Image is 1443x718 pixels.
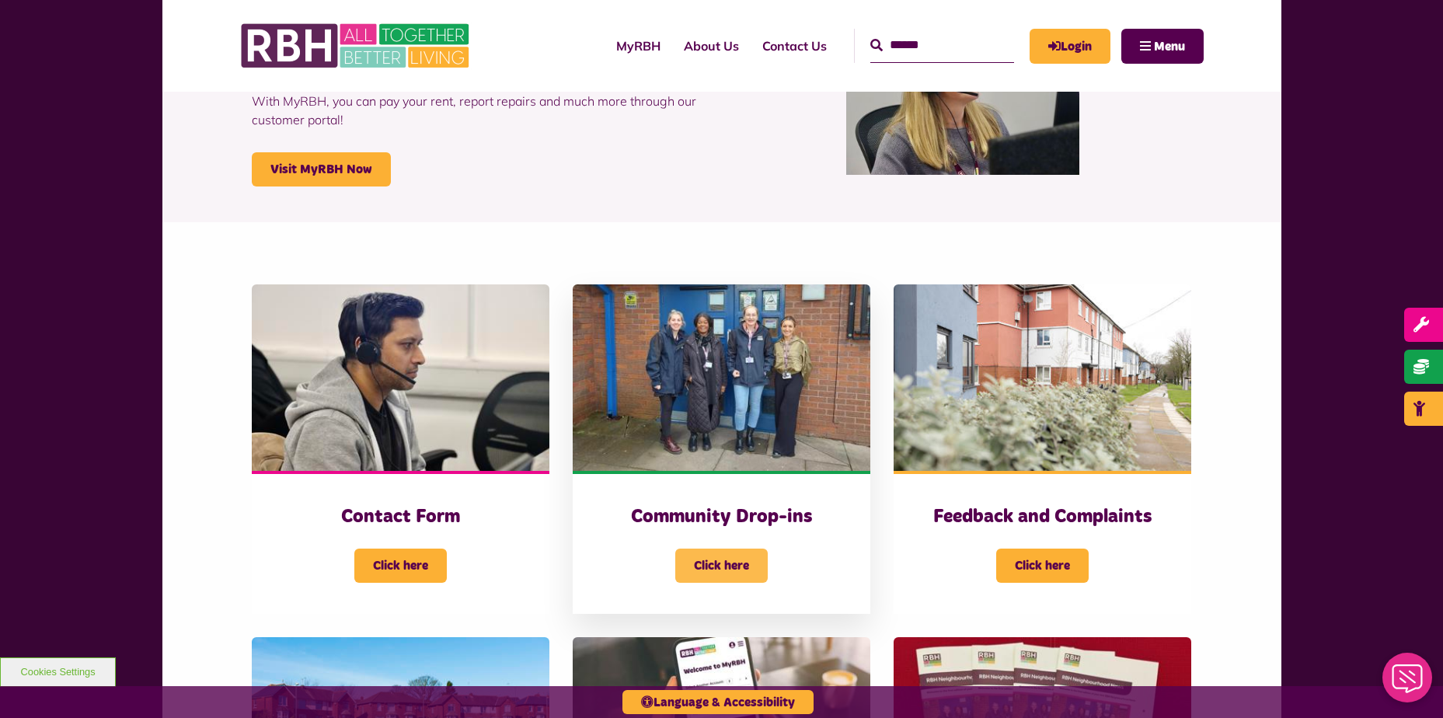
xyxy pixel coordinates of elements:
[672,25,751,67] a: About Us
[925,505,1160,529] h3: Feedback and Complaints
[252,284,549,471] img: Contact Centre February 2024 (4)
[252,68,710,152] p: With MyRBH, you can pay your rent, report repairs and much more through our customer portal!
[1154,40,1185,53] span: Menu
[1121,29,1204,64] button: Navigation
[675,549,768,583] span: Click here
[573,284,870,614] a: Community Drop-ins Click here
[252,284,549,614] a: Contact Form Click here
[354,549,447,583] span: Click here
[240,16,473,76] img: RBH
[751,25,838,67] a: Contact Us
[870,29,1014,62] input: Search
[894,284,1191,614] a: Feedback and Complaints Click here
[894,284,1191,471] img: SAZMEDIA RBH 22FEB24 97
[604,505,839,529] h3: Community Drop-ins
[283,505,518,529] h3: Contact Form
[1030,29,1110,64] a: MyRBH
[252,152,391,186] a: Visit MyRBH Now
[605,25,672,67] a: MyRBH
[996,549,1089,583] span: Click here
[622,690,814,714] button: Language & Accessibility
[1373,648,1443,718] iframe: Netcall Web Assistant for live chat
[573,284,870,471] img: Heywood Drop In 2024
[846,19,1079,175] img: Contact Centre February 2024 (1)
